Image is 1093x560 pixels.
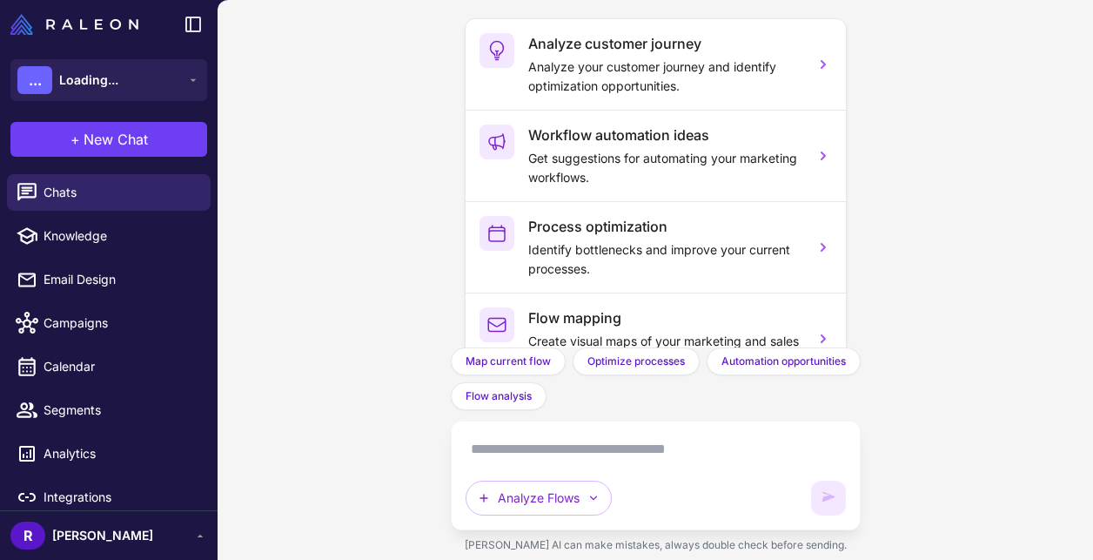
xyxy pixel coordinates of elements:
[528,307,801,328] h3: Flow mapping
[10,122,207,157] button: +New Chat
[451,382,546,410] button: Flow analysis
[52,526,153,545] span: [PERSON_NAME]
[707,347,861,375] button: Automation opportunities
[7,435,211,472] a: Analytics
[44,444,197,463] span: Analytics
[528,216,801,237] h3: Process optimization
[451,347,566,375] button: Map current flow
[466,481,612,516] button: Analyze Flows
[721,354,846,369] span: Automation opportunities
[7,174,211,211] a: Chats
[451,530,861,560] div: [PERSON_NAME] AI can make mistakes, always double check before sending.
[10,14,138,35] img: Raleon Logo
[7,392,211,428] a: Segments
[528,240,801,279] p: Identify bottlenecks and improve your current processes.
[587,354,685,369] span: Optimize processes
[44,226,197,246] span: Knowledge
[44,488,197,507] span: Integrations
[528,149,801,187] p: Get suggestions for automating your marketing workflows.
[528,332,801,370] p: Create visual maps of your marketing and sales processes.
[7,348,211,385] a: Calendar
[44,183,197,202] span: Chats
[466,354,551,369] span: Map current flow
[528,125,801,145] h3: Workflow automation ideas
[44,314,197,333] span: Campaigns
[44,270,197,289] span: Email Design
[528,57,801,96] p: Analyze your customer journey and identify optimization opportunities.
[466,388,532,404] span: Flow analysis
[10,59,207,101] button: ...Loading...
[7,305,211,341] a: Campaigns
[10,522,45,550] div: R
[59,71,118,90] span: Loading...
[7,479,211,516] a: Integrations
[10,14,145,35] a: Raleon Logo
[84,129,148,150] span: New Chat
[528,33,801,54] h3: Analyze customer journey
[7,261,211,298] a: Email Design
[17,66,52,94] div: ...
[44,357,197,376] span: Calendar
[7,218,211,254] a: Knowledge
[573,347,700,375] button: Optimize processes
[44,401,197,420] span: Segments
[70,129,80,150] span: +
